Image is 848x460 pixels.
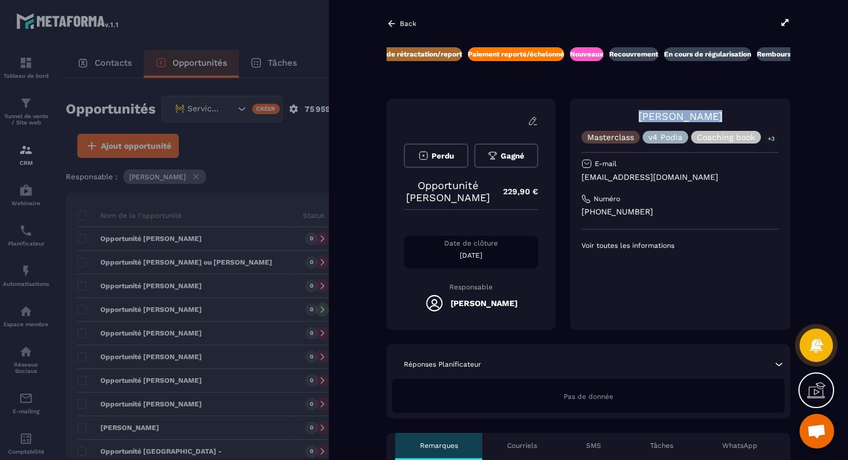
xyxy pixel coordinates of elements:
[491,180,538,203] p: 229,90 €
[581,206,779,217] p: [PHONE_NUMBER]
[581,172,779,183] p: [EMAIL_ADDRESS][DOMAIN_NAME]
[581,241,779,250] p: Voir toutes les informations
[650,441,673,450] p: Tâches
[468,50,564,59] p: Paiement reporté/échelonné
[352,50,462,59] p: Demande de rétractation/report
[404,360,481,369] p: Réponses Planificateur
[404,283,538,291] p: Responsable
[431,152,454,160] span: Perdu
[501,152,524,160] span: Gagné
[722,441,757,450] p: WhatsApp
[648,133,682,141] p: v4 Podia
[404,239,538,248] p: Date de clôture
[564,393,613,401] span: Pas de donnée
[420,441,458,450] p: Remarques
[664,50,751,59] p: En cours de régularisation
[800,414,834,448] a: Ouvrir le chat
[474,144,539,168] button: Gagné
[404,144,468,168] button: Perdu
[400,20,417,28] p: Back
[757,50,820,59] p: Remboursé/annulé
[404,251,538,260] p: [DATE]
[586,441,601,450] p: SMS
[404,179,491,203] p: Opportunité [PERSON_NAME]
[507,441,537,450] p: Courriels
[595,159,617,168] p: E-mail
[697,133,755,141] p: Coaching book
[639,110,722,122] a: [PERSON_NAME]
[594,194,620,203] p: Numéro
[609,50,658,59] p: Recouvrement
[570,50,603,59] p: Nouveaux
[451,299,517,308] h5: [PERSON_NAME]
[764,133,779,145] p: +3
[587,133,634,141] p: Masterclass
